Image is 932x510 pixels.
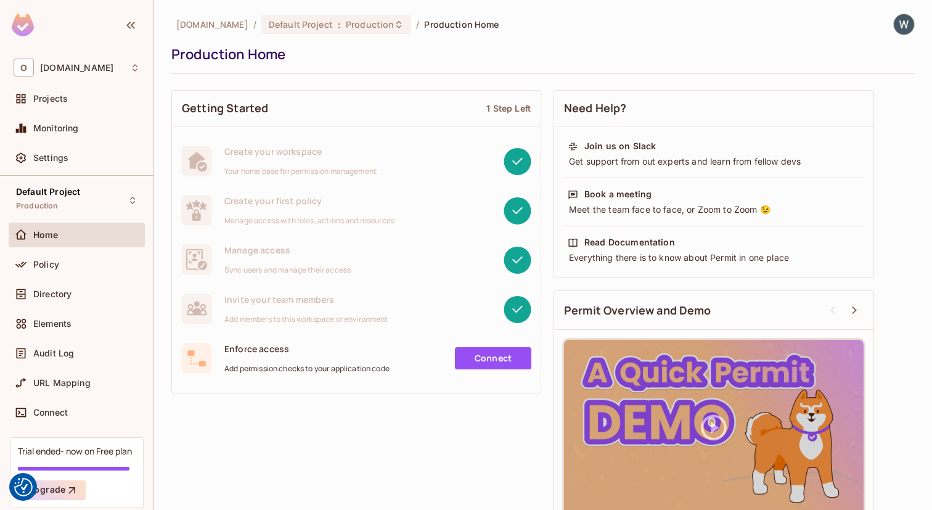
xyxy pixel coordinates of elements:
li: / [416,19,419,30]
span: Invite your team members [224,294,388,305]
span: Add members to this workspace or environment [224,315,388,324]
span: Projects [33,94,68,104]
span: Home [33,230,59,240]
span: Create your workspace [224,146,377,157]
span: Workspace: oxylabs.io [40,63,113,73]
span: Audit Log [33,348,74,358]
span: URL Mapping [33,378,91,388]
span: Default Project [16,187,80,197]
a: Connect [455,347,531,369]
span: Need Help? [564,101,627,116]
span: Default Project [269,19,333,30]
div: Read Documentation [584,236,675,249]
img: Web Team [894,14,914,35]
span: Add permission checks to your application code [224,364,390,374]
span: Create your first policy [224,195,394,207]
div: Trial ended- now on Free plan [18,445,132,457]
span: Production [346,19,394,30]
button: Upgrade [18,480,86,500]
span: Your home base for permission management [224,167,377,176]
button: Consent Preferences [14,478,33,496]
div: Get support from out experts and learn from fellow devs [568,155,860,168]
span: : [337,20,341,30]
span: O [14,59,34,76]
span: Monitoring [33,123,79,133]
span: Elements [33,319,72,329]
div: Meet the team face to face, or Zoom to Zoom 😉 [568,204,860,216]
img: SReyMgAAAABJRU5ErkJggg== [12,14,34,36]
span: Manage access [224,244,351,256]
div: Book a meeting [584,188,652,200]
span: Manage access with roles, actions and resources [224,216,394,226]
span: Permit Overview and Demo [564,303,711,318]
span: Production Home [424,19,499,30]
span: Policy [33,260,59,269]
span: Getting Started [182,101,268,116]
span: Production [16,201,59,211]
li: / [253,19,256,30]
div: 1 Step Left [486,102,531,114]
div: Production Home [171,45,909,64]
span: Directory [33,289,72,299]
span: the active workspace [176,19,248,30]
span: Connect [33,408,68,417]
img: Revisit consent button [14,478,33,496]
span: Settings [33,153,68,163]
div: Everything there is to know about Permit in one place [568,252,860,264]
div: Join us on Slack [584,140,656,152]
span: Sync users and manage their access [224,265,351,275]
span: Enforce access [224,343,390,355]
